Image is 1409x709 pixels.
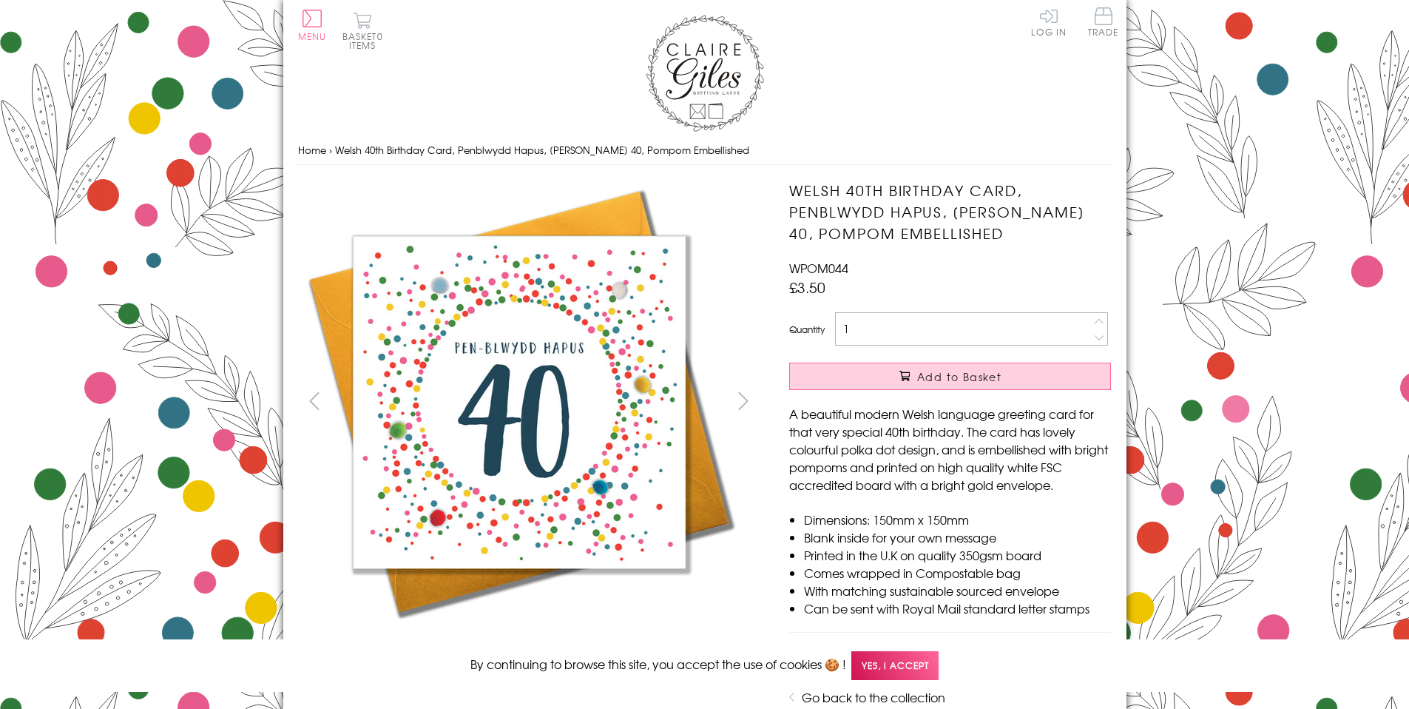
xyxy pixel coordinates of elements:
a: Go back to the collection [802,688,945,706]
button: Menu [298,10,327,41]
a: Log In [1031,7,1067,36]
li: Comes wrapped in Compostable bag [804,564,1111,582]
span: £3.50 [789,277,825,298]
img: Welsh 40th Birthday Card, Penblwydd Hapus, Dotty 40, Pompom Embellished [298,180,742,624]
p: A beautiful modern Welsh language greeting card for that very special 40th birthday. The card has... [789,405,1111,494]
button: prev [298,384,331,417]
label: Quantity [789,323,825,336]
button: next [726,384,760,417]
li: Can be sent with Royal Mail standard letter stamps [804,599,1111,617]
span: Add to Basket [917,369,1001,384]
img: Claire Giles Greetings Cards [646,15,764,132]
a: Trade [1088,7,1119,39]
button: Basket0 items [342,12,383,50]
span: Yes, I accept [851,651,939,680]
li: Dimensions: 150mm x 150mm [804,511,1111,528]
button: Add to Basket [789,363,1111,390]
li: Printed in the U.K on quality 350gsm board [804,546,1111,564]
span: WPOM044 [789,259,848,277]
span: › [329,143,332,157]
h1: Welsh 40th Birthday Card, Penblwydd Hapus, [PERSON_NAME] 40, Pompom Embellished [789,180,1111,243]
span: Welsh 40th Birthday Card, Penblwydd Hapus, [PERSON_NAME] 40, Pompom Embellished [335,143,749,157]
span: Trade [1088,7,1119,36]
nav: breadcrumbs [298,135,1112,166]
span: Menu [298,30,327,43]
li: With matching sustainable sourced envelope [804,582,1111,599]
span: 0 items [349,30,383,52]
li: Blank inside for your own message [804,528,1111,546]
a: Home [298,143,326,157]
